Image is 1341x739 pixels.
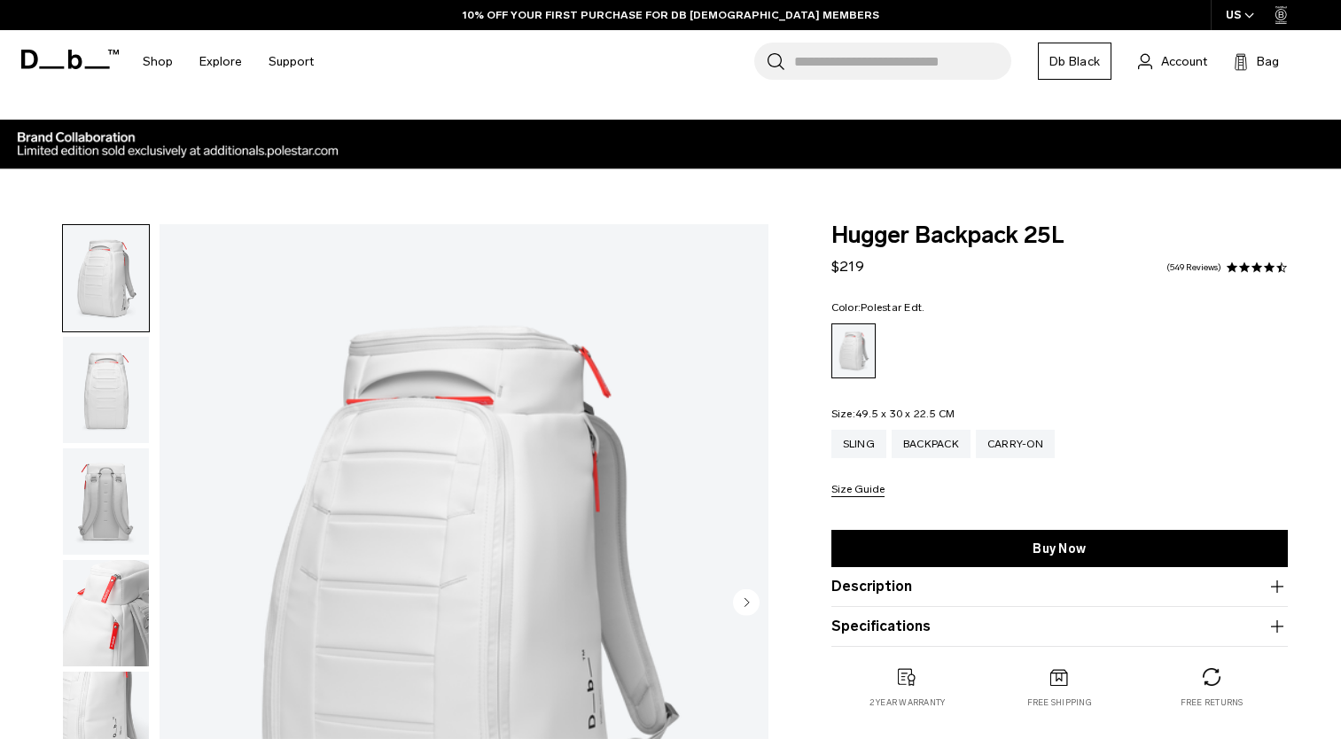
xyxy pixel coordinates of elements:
button: Hugger Backpack 25L Polestar Edt. [62,224,150,332]
span: Account [1161,52,1207,71]
img: Hugger Backpack 25L Polestar Edt. [63,225,149,331]
button: Hugger Backpack 25L Polestar Edt. [62,559,150,667]
a: Polestar Edt. [831,323,876,378]
a: Explore [199,30,242,93]
img: Hugger Backpack 25L Polestar Edt. [63,337,149,443]
button: Next slide [733,589,760,619]
span: 49.5 x 30 x 22.5 CM [855,408,955,420]
a: Support [269,30,314,93]
button: Hugger Backpack 25L Polestar Edt. [62,336,150,444]
img: Hugger Backpack 25L Polestar Edt. [63,448,149,555]
a: Backpack [892,430,971,458]
a: Buy Now [831,530,1288,567]
nav: Main Navigation [129,30,327,93]
img: Hugger Backpack 25L Polestar Edt. [63,560,149,666]
a: Shop [143,30,173,93]
span: Hugger Backpack 25L [831,224,1288,247]
p: Free shipping [1027,696,1092,709]
a: Db Black [1038,43,1111,80]
a: Sling [831,430,886,458]
legend: Color: [831,302,925,313]
button: Description [831,576,1288,597]
a: 549 reviews [1166,263,1221,272]
button: Specifications [831,616,1288,637]
a: 10% OFF YOUR FIRST PURCHASE FOR DB [DEMOGRAPHIC_DATA] MEMBERS [463,7,879,23]
p: 2 year warranty [869,696,946,709]
span: Bag [1257,52,1279,71]
button: Size Guide [831,484,885,497]
legend: Size: [831,408,955,419]
a: Carry-on [976,430,1055,458]
a: Account [1138,51,1207,72]
p: Free returns [1181,696,1244,709]
span: Polestar Edt. [861,301,924,314]
button: Bag [1234,51,1279,72]
button: Hugger Backpack 25L Polestar Edt. [62,447,150,556]
span: $219 [831,258,864,275]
